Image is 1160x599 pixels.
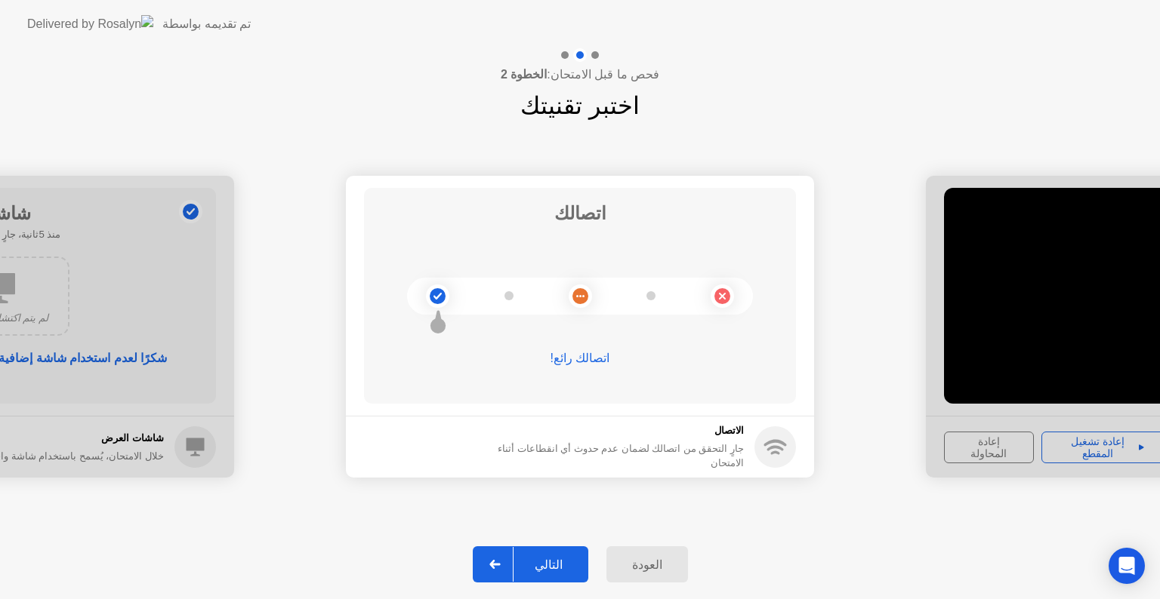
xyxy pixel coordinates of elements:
[501,66,659,84] h4: فحص ما قبل الامتحان:
[473,546,588,582] button: التالي
[606,546,688,582] button: العودة
[489,441,744,470] div: جارٍ التحقق من اتصالك لضمان عدم حدوث أي انقطاعات أثناء الامتحان
[611,558,683,572] div: العودة
[501,68,547,81] b: الخطوة 2
[514,558,584,572] div: التالي
[520,88,640,124] h1: اختبر تقنيتك
[27,15,153,32] img: Delivered by Rosalyn
[1109,548,1145,584] div: Open Intercom Messenger
[554,200,606,227] h1: اتصالك
[364,349,796,367] div: اتصالك رائع!
[489,423,744,438] h5: الاتصال
[162,15,251,33] div: تم تقديمه بواسطة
